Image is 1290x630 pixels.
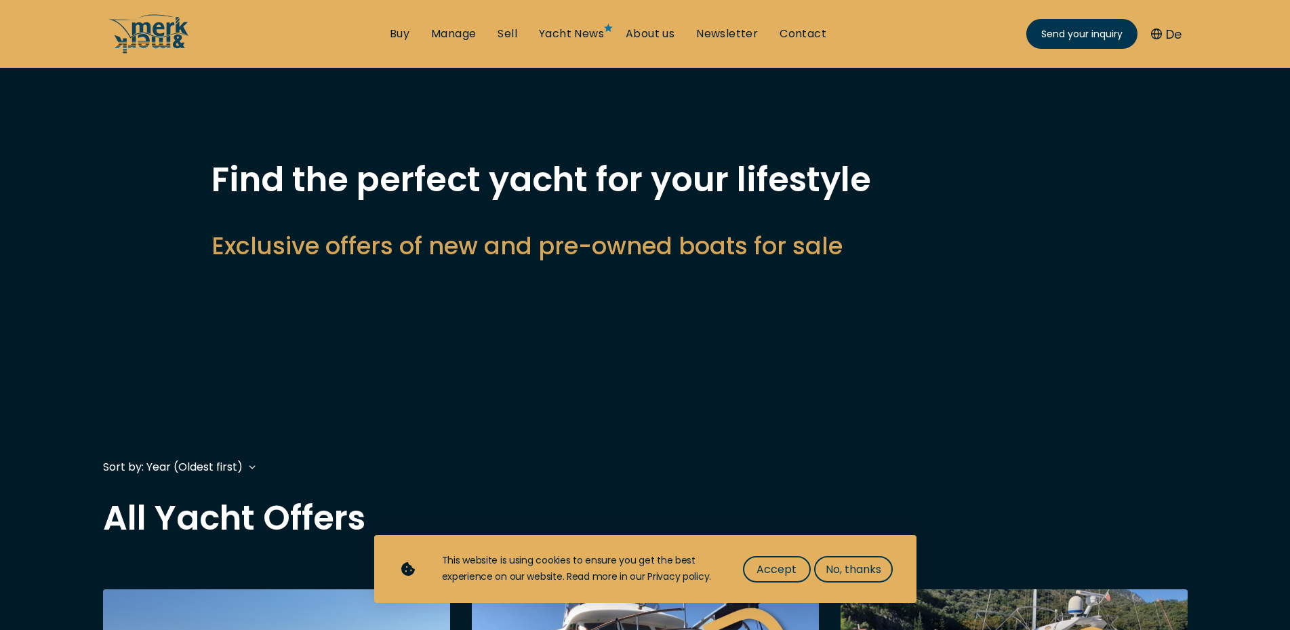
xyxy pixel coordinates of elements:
[442,553,716,585] div: This website is using cookies to ensure you get the best experience on our website. Read more in ...
[757,561,797,578] span: Accept
[826,561,881,578] span: No, thanks
[498,26,517,41] a: Sell
[390,26,409,41] a: Buy
[103,458,243,475] div: Sort by: Year (Oldest first)
[1151,25,1182,43] button: De
[696,26,758,41] a: Newsletter
[1041,27,1123,41] span: Send your inquiry
[1026,19,1137,49] a: Send your inquiry
[626,26,674,41] a: About us
[103,501,1188,535] h2: All Yacht Offers
[647,570,709,583] a: Privacy policy
[780,26,826,41] a: Contact
[211,163,1079,197] h1: Find the perfect yacht for your lifestyle
[814,556,893,583] button: No, thanks
[431,26,476,41] a: Manage
[211,229,1079,262] h2: Exclusive offers of new and pre-owned boats for sale
[539,26,604,41] a: Yacht News
[743,556,811,583] button: Accept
